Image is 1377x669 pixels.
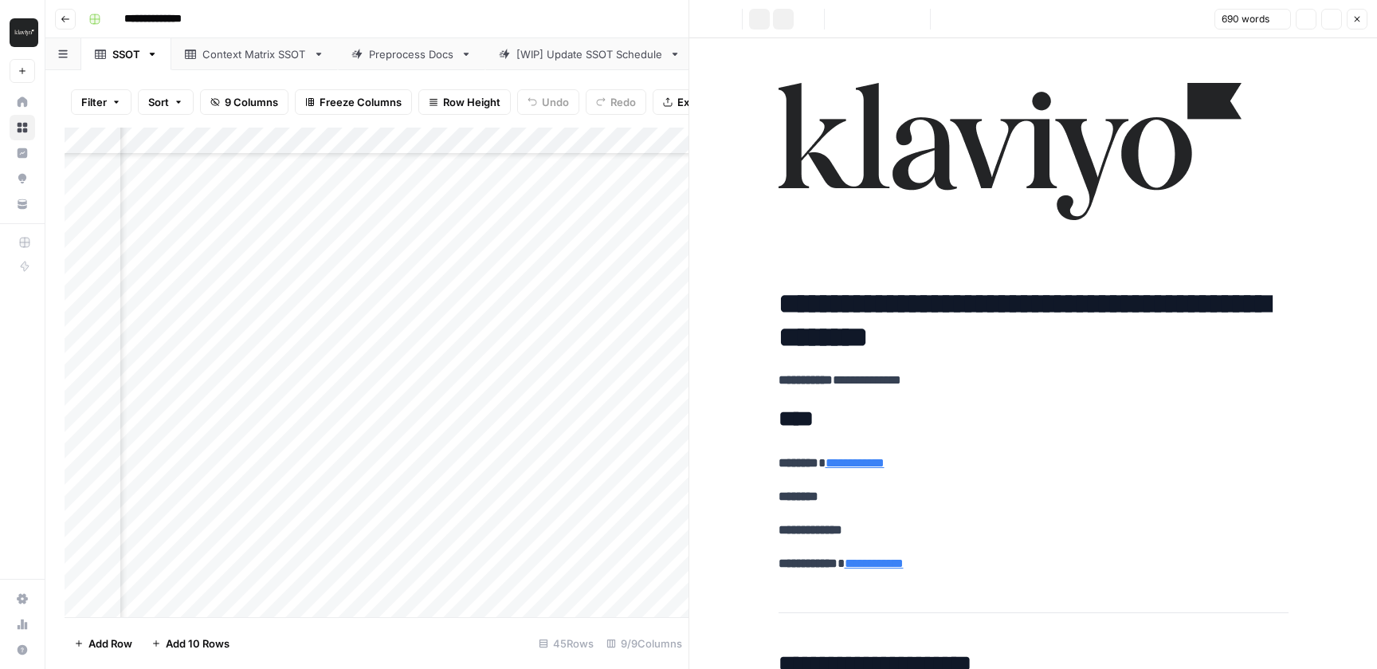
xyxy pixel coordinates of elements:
[1214,9,1291,30] button: 690 words
[10,115,35,140] a: Browse
[10,89,35,115] a: Home
[517,89,579,115] button: Undo
[338,38,485,70] a: Preprocess Docs
[10,166,35,191] a: Opportunities
[166,636,229,651] span: Add 10 Rows
[443,94,500,110] span: Row Height
[148,94,169,110] span: Sort
[142,631,239,656] button: Add 10 Rows
[10,191,35,217] a: Your Data
[200,89,288,115] button: 9 Columns
[1222,12,1269,26] span: 690 words
[369,46,454,62] div: Preprocess Docs
[295,89,412,115] button: Freeze Columns
[10,13,35,53] button: Workspace: Klaviyo
[586,89,646,115] button: Redo
[653,89,744,115] button: Export CSV
[171,38,338,70] a: Context Matrix SSOT
[10,140,35,166] a: Insights
[10,586,35,612] a: Settings
[71,89,131,115] button: Filter
[600,631,688,656] div: 9/9 Columns
[138,89,194,115] button: Sort
[677,94,734,110] span: Export CSV
[10,637,35,663] button: Help + Support
[418,89,511,115] button: Row Height
[10,18,38,47] img: Klaviyo Logo
[65,631,142,656] button: Add Row
[225,94,278,110] span: 9 Columns
[485,38,694,70] a: [WIP] Update SSOT Schedule
[112,46,140,62] div: SSOT
[81,94,107,110] span: Filter
[532,631,600,656] div: 45 Rows
[88,636,132,651] span: Add Row
[202,46,307,62] div: Context Matrix SSOT
[81,38,171,70] a: SSOT
[610,94,636,110] span: Redo
[516,46,663,62] div: [WIP] Update SSOT Schedule
[10,612,35,637] a: Usage
[542,94,569,110] span: Undo
[320,94,402,110] span: Freeze Columns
